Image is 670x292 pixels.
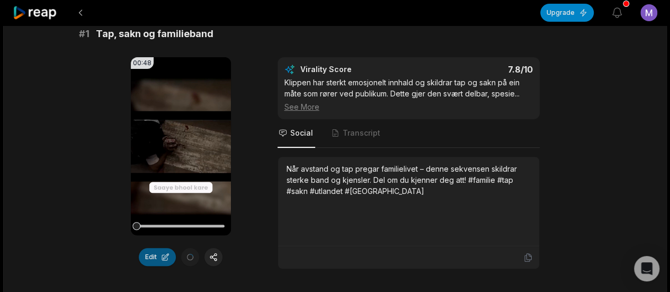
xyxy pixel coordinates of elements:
[284,101,533,112] div: See More
[287,163,531,197] div: Når avstand og tap pregar familielivet – denne sekvensen skildrar sterke band og kjensler. Del om...
[290,128,313,138] span: Social
[278,119,540,148] nav: Tabs
[79,26,90,41] span: # 1
[540,4,594,22] button: Upgrade
[419,64,533,75] div: 7.8 /10
[131,57,231,235] video: Your browser does not support mp4 format.
[284,77,533,112] div: Klippen har sterkt emosjonelt innhald og skildrar tap og sakn på ein måte som rører ved publikum....
[96,26,213,41] span: Tap, sakn og familieband
[139,248,176,266] button: Edit
[300,64,414,75] div: Virality Score
[343,128,380,138] span: Transcript
[634,256,659,281] div: Open Intercom Messenger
